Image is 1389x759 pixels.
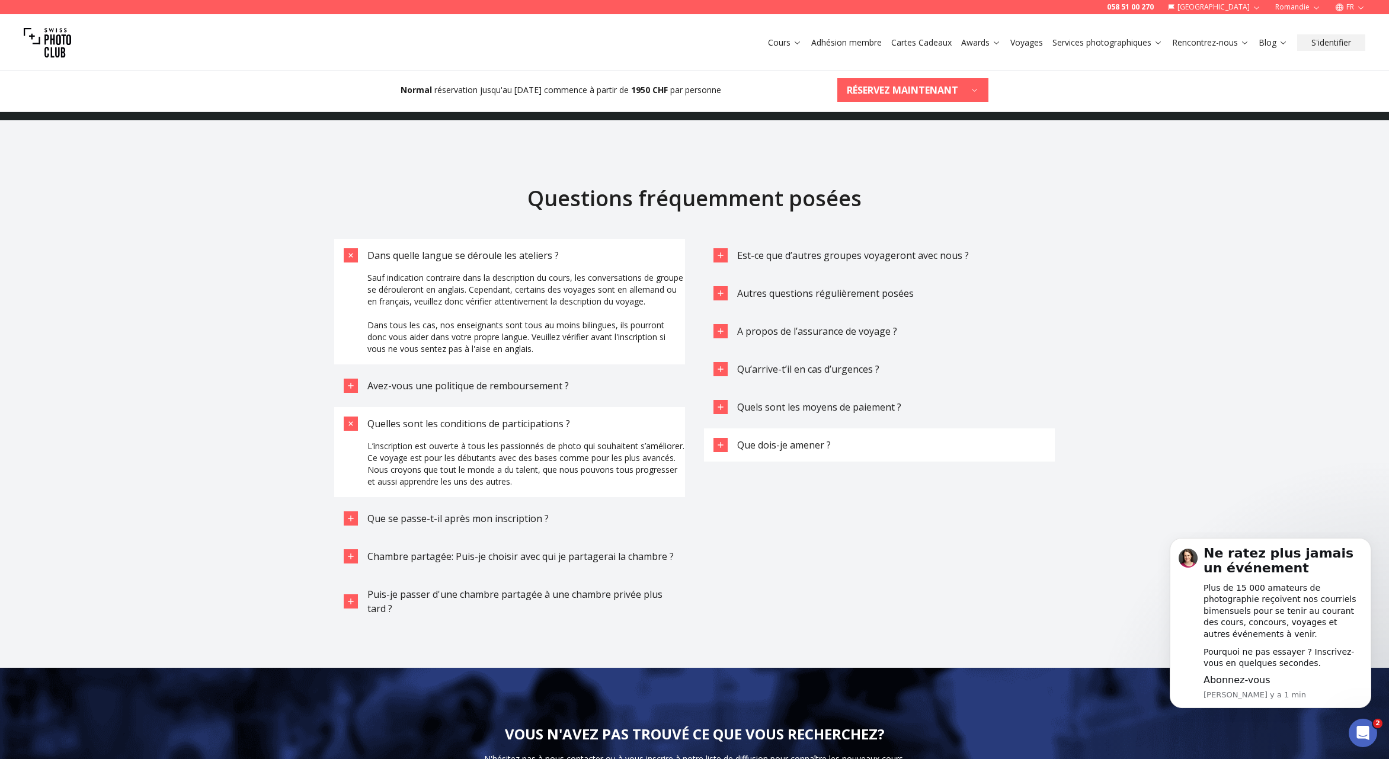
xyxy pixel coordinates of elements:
[704,428,1055,462] button: Que dois-je amener ?
[367,440,685,488] p: L’inscription est ouverte à tous les passionnés de photo qui souhaitent s’améliorer. Ce voyage es...
[737,325,897,338] span: A propos de l’assurance de voyage ?
[1107,2,1154,12] a: 058 51 00 270
[367,272,685,308] p: Sauf indication contraire dans la description du cours, les conversations de groupe se dérouleron...
[737,249,969,262] span: Est-ce que d’autres groupes voyageront avec nous ?
[1259,37,1288,49] a: Blog
[505,725,885,744] h2: VOUS N'AVEZ PAS TROUVÉ CE QUE VOUS RECHERCHEZ?
[334,540,685,573] button: Chambre partagée: Puis-je choisir avec qui je partagerai la chambre ?
[806,34,886,51] button: Adhésion membre
[1172,37,1249,49] a: Rencontrez-nous
[1297,34,1365,51] button: S'identifier
[763,34,806,51] button: Cours
[434,84,629,95] span: réservation jusqu'au [DATE] commence à partir de
[1349,719,1377,747] iframe: Intercom live chat
[704,315,1055,348] button: A propos de l’assurance de voyage ?
[768,37,802,49] a: Cours
[886,34,956,51] button: Cartes Cadeaux
[334,369,685,402] button: Avez-vous une politique de remboursement ?
[961,37,1001,49] a: Awards
[367,379,569,392] span: Avez-vous une politique de remboursement ?
[1254,34,1292,51] button: Blog
[1048,34,1167,51] button: Services photographiques
[24,19,71,66] img: Swiss photo club
[1006,34,1048,51] button: Voyages
[737,438,831,451] span: Que dois-je amener ?
[631,84,668,95] b: 1950 CHF
[334,502,685,535] button: Que se passe-t-il après mon inscription ?
[1373,719,1382,728] span: 2
[334,187,1055,210] h2: Questions fréquemment posées
[956,34,1006,51] button: Awards
[1152,532,1389,727] iframe: Intercom notifications message
[847,83,958,97] b: RÉSERVEZ MAINTENANT
[1052,37,1163,49] a: Services photographiques
[334,239,685,272] button: Dans quelle langue se déroule les ateliers ?
[367,417,570,430] span: Quelles sont les conditions de participations ?
[334,578,685,625] button: Puis-je passer d'une chambre partagée à une chambre privée plus tard ?
[367,440,685,497] div: Quelles sont les conditions de participations ?
[367,550,674,563] span: Chambre partagée: Puis-je choisir avec qui je partagerai la chambre ?
[334,407,685,440] button: Quelles sont les conditions de participations ?
[367,319,685,355] p: Dans tous les cas, nos enseignants sont tous au moins bilingues, ils pourront donc vous aider dan...
[670,84,721,95] span: par personne
[891,37,952,49] a: Cartes Cadeaux
[367,512,549,525] span: Que se passe-t-il après mon inscription ?
[737,363,879,376] span: Qu’arrive-t’il en cas d’urgences ?
[704,239,1055,272] button: Est-ce que d’autres groupes voyageront avec nous ?
[367,272,685,364] div: Dans quelle langue se déroule les ateliers ?
[704,390,1055,424] button: Quels sont les moyens de paiement ?
[1167,34,1254,51] button: Rencontrez-nous
[737,287,914,300] span: Autres questions régulièrement posées
[737,401,901,414] span: Quels sont les moyens de paiement ?
[704,353,1055,386] button: Qu’arrive-t’il en cas d’urgences ?
[704,277,1055,310] button: Autres questions régulièrement posées
[811,37,882,49] a: Adhésion membre
[1010,37,1043,49] a: Voyages
[367,588,663,615] span: Puis-je passer d'une chambre partagée à une chambre privée plus tard ?
[401,84,432,95] b: Normal
[367,249,559,262] span: Dans quelle langue se déroule les ateliers ?
[837,78,988,102] button: RÉSERVEZ MAINTENANT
